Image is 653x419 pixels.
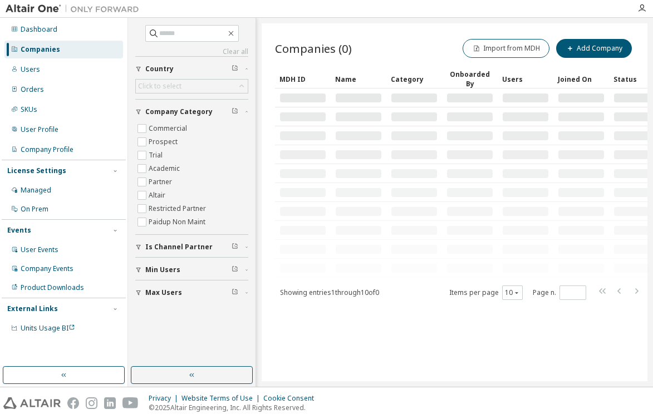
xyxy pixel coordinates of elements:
div: Companies [21,45,60,54]
div: On Prem [21,205,48,214]
div: Category [391,70,438,88]
div: MDH ID [279,70,326,88]
button: Country [135,57,248,81]
div: Users [502,70,549,88]
div: Company Profile [21,145,73,154]
img: youtube.svg [122,397,139,409]
button: Company Category [135,100,248,124]
span: Showing entries 1 through 10 of 0 [280,288,379,297]
button: Max Users [135,280,248,305]
div: Click to select [136,80,248,93]
div: Cookie Consent [263,394,321,403]
span: Page n. [533,285,586,300]
button: Add Company [556,39,632,58]
span: Clear filter [232,288,238,297]
div: Company Events [21,264,73,273]
div: User Profile [21,125,58,134]
span: Company Category [145,107,213,116]
img: instagram.svg [86,397,97,409]
div: Name [335,70,382,88]
img: Altair One [6,3,145,14]
label: Altair [149,189,168,202]
a: Clear all [135,47,248,56]
span: Country [145,65,174,73]
label: Trial [149,149,165,162]
button: Is Channel Partner [135,235,248,259]
div: Privacy [149,394,181,403]
span: Companies (0) [275,41,352,56]
img: facebook.svg [67,397,79,409]
div: Dashboard [21,25,57,34]
span: Clear filter [232,265,238,274]
div: SKUs [21,105,37,114]
button: Import from MDH [463,39,549,58]
div: Orders [21,85,44,94]
div: External Links [7,304,58,313]
div: Joined On [558,70,605,88]
img: altair_logo.svg [3,397,61,409]
button: Min Users [135,258,248,282]
div: Website Terms of Use [181,394,263,403]
span: Clear filter [232,65,238,73]
div: Onboarded By [446,70,493,88]
span: Clear filter [232,243,238,252]
div: Users [21,65,40,74]
div: Events [7,226,31,235]
span: Min Users [145,265,180,274]
label: Prospect [149,135,180,149]
label: Commercial [149,122,189,135]
label: Partner [149,175,174,189]
img: linkedin.svg [104,397,116,409]
span: Clear filter [232,107,238,116]
button: 10 [505,288,520,297]
div: License Settings [7,166,66,175]
span: Is Channel Partner [145,243,213,252]
div: User Events [21,245,58,254]
p: © 2025 Altair Engineering, Inc. All Rights Reserved. [149,403,321,412]
span: Items per page [449,285,523,300]
div: Managed [21,186,51,195]
span: Max Users [145,288,182,297]
label: Restricted Partner [149,202,208,215]
div: Product Downloads [21,283,84,292]
span: Units Usage BI [21,323,75,333]
label: Academic [149,162,182,175]
div: Click to select [138,82,181,91]
label: Paidup Non Maint [149,215,208,229]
